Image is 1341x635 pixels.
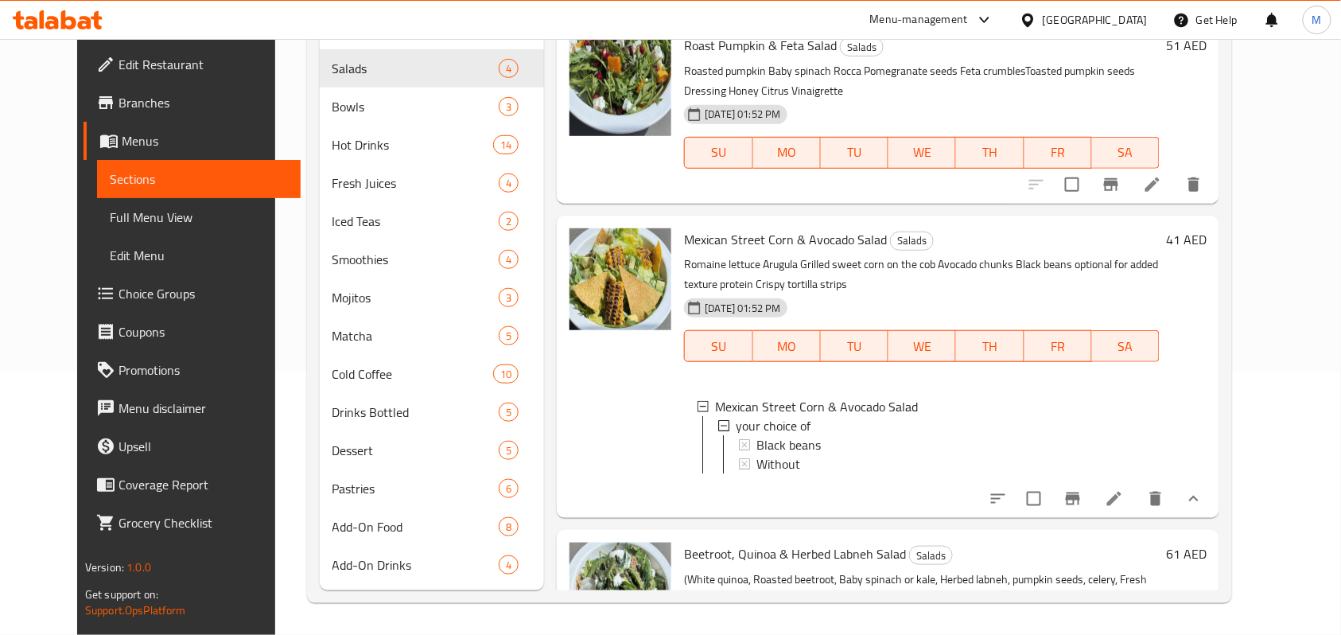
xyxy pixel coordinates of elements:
span: Full Menu View [110,208,289,227]
img: Mexican Street Corn & Avocado Salad [569,228,671,330]
h6: 41 AED [1166,228,1207,251]
div: items [499,59,519,78]
div: Add-On Food8 [320,508,545,546]
div: Salads4 [320,49,545,88]
div: Pastries [332,479,499,498]
span: 3 [499,99,518,115]
a: Edit Restaurant [84,45,301,84]
span: TU [827,141,882,164]
span: Salads [332,59,499,78]
p: Roasted pumpkin Baby spinach Rocca Pomegranate seeds Feta crumblesToasted pumpkin seeds Dressing ... [684,61,1160,101]
span: Bowls [332,97,499,116]
a: Full Menu View [97,198,301,236]
span: Get support on: [85,584,158,605]
span: Without [756,454,800,473]
div: Fresh Juices4 [320,164,545,202]
div: Salads [890,232,934,251]
span: M [1312,11,1322,29]
span: Mexican Street Corn & Avocado Salad [684,228,887,251]
a: Edit menu item [1105,489,1124,508]
div: Matcha [332,326,499,345]
span: TH [962,141,1017,164]
span: Promotions [119,360,289,380]
span: Branches [119,93,289,112]
span: 1.0.0 [126,557,151,578]
span: Salads [891,232,933,250]
div: Cold Coffee [332,364,494,384]
div: items [499,326,519,345]
div: Mojitos3 [320,279,545,317]
div: [GEOGRAPHIC_DATA] [1043,11,1148,29]
span: Sections [110,169,289,189]
p: Romaine lettuce Arugula Grilled sweet corn on the cob Avocado chunks Black beans optional for add... [684,255,1160,294]
span: Beetroot, Quinoa & Herbed Labneh Salad [684,542,906,566]
span: Fresh Juices [332,173,499,193]
span: Select to update [1055,168,1089,201]
span: 4 [499,176,518,191]
span: Edit Menu [110,246,289,265]
span: Roast Pumpkin & Feta Salad [684,33,837,57]
button: MO [753,137,821,169]
button: SA [1092,330,1160,362]
span: SU [691,141,746,164]
a: Branches [84,84,301,122]
div: Drinks Bottled5 [320,393,545,431]
span: WE [895,335,950,358]
h6: 51 AED [1166,34,1207,56]
a: Menu disclaimer [84,389,301,427]
div: Bowls3 [320,88,545,126]
span: 6 [499,481,518,497]
div: Menu-management [870,10,968,29]
div: Matcha5 [320,317,545,355]
a: Edit menu item [1143,175,1162,194]
button: FR [1024,330,1092,362]
div: Add-On Food [332,517,499,536]
a: Menus [84,122,301,160]
span: 10 [494,367,518,382]
span: MO [760,141,814,164]
span: TU [827,335,882,358]
a: Sections [97,160,301,198]
button: SU [684,137,752,169]
span: 2 [499,214,518,229]
svg: Show Choices [1184,489,1203,508]
div: items [499,517,519,536]
button: TH [956,330,1024,362]
button: Branch-specific-item [1054,480,1092,518]
p: (White quinoa, Roasted beetroot, Baby spinach or kale, Herbed labneh, pumpkin seeds, celery, Fres... [684,570,1160,610]
div: Cold Coffee10 [320,355,545,393]
button: TU [821,330,888,362]
span: TH [962,335,1017,358]
div: items [499,250,519,269]
span: [DATE] 01:52 PM [698,107,787,122]
span: Salads [841,38,883,56]
span: 5 [499,329,518,344]
div: Pastries6 [320,469,545,508]
span: Coverage Report [119,475,289,494]
div: items [499,288,519,307]
span: FR [1031,141,1086,164]
a: Edit Menu [97,236,301,275]
button: show more [1175,480,1213,518]
div: Iced Teas2 [320,202,545,240]
div: items [499,212,519,231]
span: Menus [122,131,289,150]
button: TH [956,137,1024,169]
div: Salads [909,546,953,565]
div: items [493,135,519,154]
a: Coupons [84,313,301,351]
span: SA [1098,335,1153,358]
h6: 61 AED [1166,543,1207,565]
a: Upsell [84,427,301,466]
button: MO [753,330,821,362]
span: Black beans [756,435,821,454]
div: items [499,479,519,498]
button: Branch-specific-item [1092,166,1130,204]
button: SA [1092,137,1160,169]
span: Version: [85,557,124,578]
span: Drinks Bottled [332,403,499,422]
span: Dessert [332,441,499,460]
span: FR [1031,335,1086,358]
